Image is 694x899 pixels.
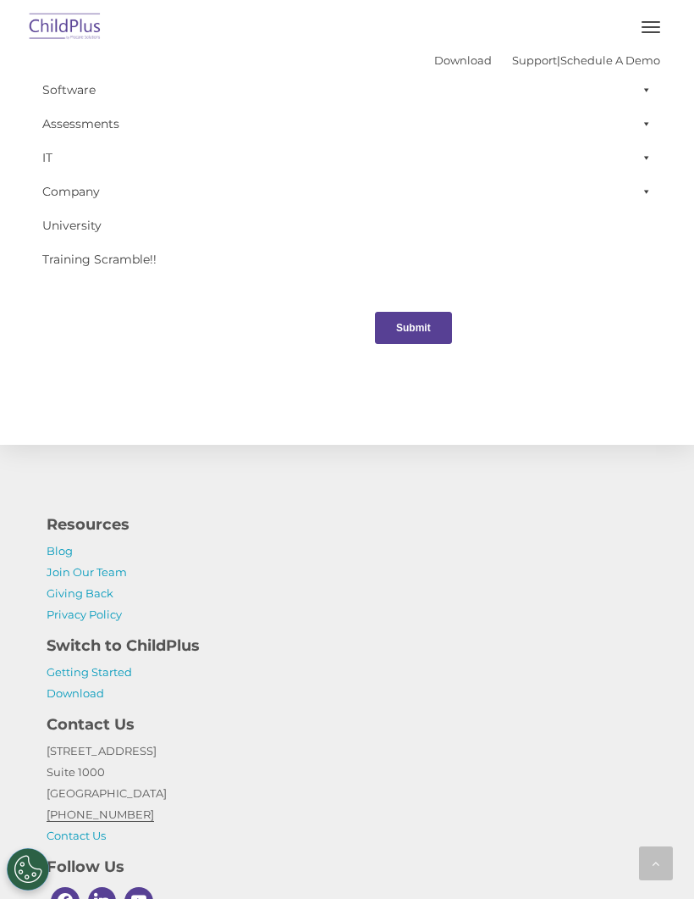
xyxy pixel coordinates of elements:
h4: Switch to ChildPlus [47,634,647,658]
a: Support [512,53,557,67]
a: Training Scramble!! [34,242,660,276]
a: Download [47,686,104,700]
h4: Contact Us [47,713,647,736]
a: Privacy Policy [47,608,122,621]
a: Getting Started [47,665,132,679]
a: Contact Us [47,829,106,842]
a: Join Our Team [47,565,127,579]
h4: Resources [47,513,647,536]
img: ChildPlus by Procare Solutions [25,8,105,47]
a: Blog [47,544,73,558]
a: University [34,208,660,242]
h4: Follow Us [47,855,647,879]
a: Assessments [34,107,660,141]
a: Giving Back [47,586,113,600]
chrome_annotation: [PHONE_NUMBER] [47,807,154,822]
a: IT [34,141,660,175]
a: Download [434,53,492,67]
a: Schedule A Demo [560,53,660,67]
button: Cookies Settings [7,848,49,891]
a: Software [34,73,660,107]
iframe: Chat Widget [409,716,694,899]
p: [STREET_ADDRESS] Suite 1000 [GEOGRAPHIC_DATA] [47,741,647,846]
a: Company [34,175,660,208]
font: | [434,53,660,67]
